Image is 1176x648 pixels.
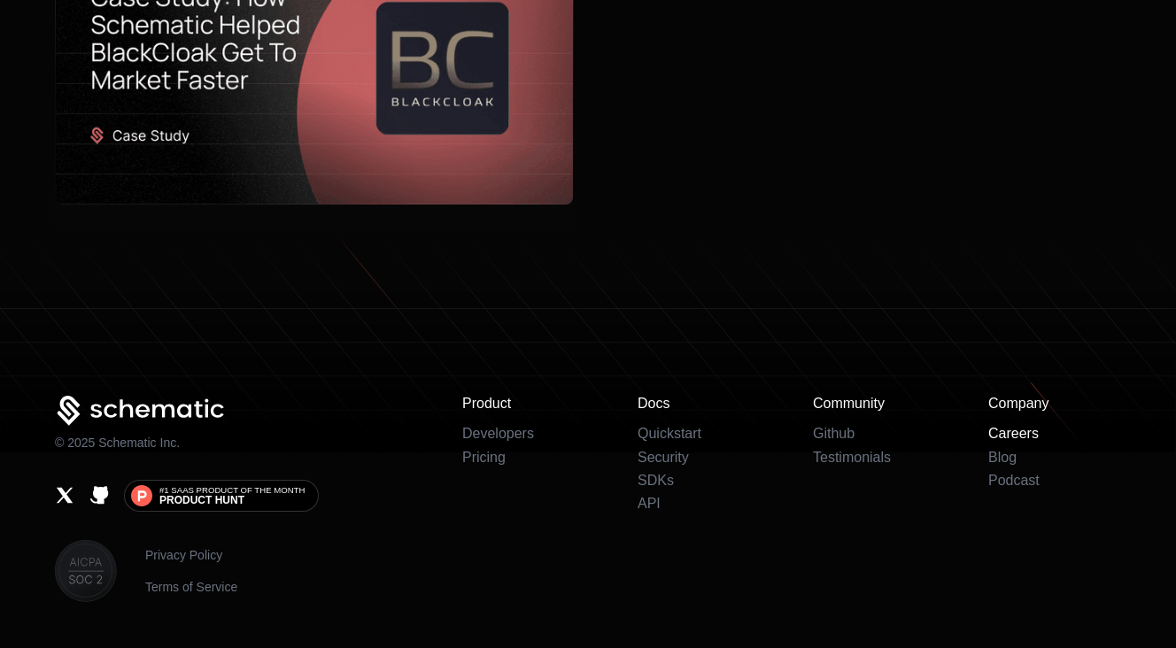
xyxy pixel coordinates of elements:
a: Privacy Policy [145,546,237,564]
a: #1 SaaS Product of the MonthProduct Hunt [124,480,319,512]
a: Developers [462,426,534,441]
a: Podcast [988,473,1040,488]
h3: Company [988,396,1121,412]
a: Github [813,426,855,441]
a: Blog [988,450,1017,465]
h3: Docs [638,396,770,412]
h3: Community [813,396,946,412]
a: SDKs [638,473,674,488]
a: Terms of Service [145,578,237,596]
a: Pricing [462,450,506,465]
a: Github [89,485,110,505]
a: Testimonials [813,450,891,465]
a: Careers [988,426,1039,441]
img: SOC II & Aicapa [55,540,117,602]
a: Quickstart [638,426,701,441]
a: X [55,485,75,505]
span: Product Hunt [159,495,244,505]
h3: Product [462,396,595,412]
a: Security [638,450,689,465]
span: #1 SaaS Product of the Month [159,486,305,495]
a: API [638,496,661,511]
p: © 2025 Schematic Inc. [55,434,180,451]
